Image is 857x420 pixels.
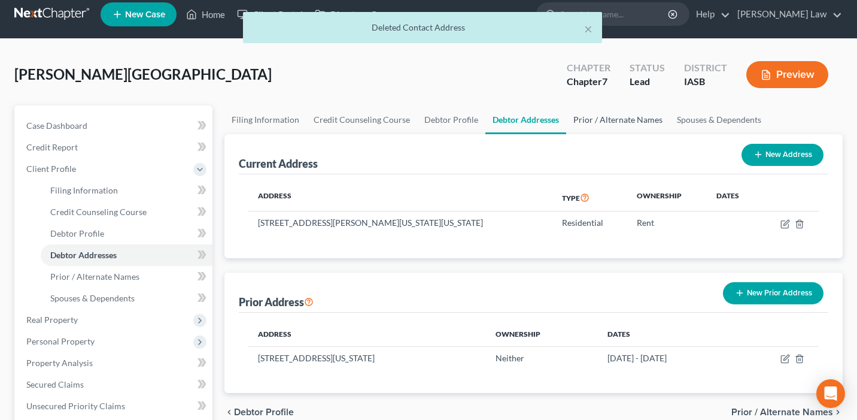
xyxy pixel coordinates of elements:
[41,288,212,309] a: Spouses & Dependents
[741,144,823,166] button: New Address
[50,185,118,195] span: Filing Information
[224,407,234,417] i: chevron_left
[670,105,768,134] a: Spouses & Dependents
[598,346,735,369] td: [DATE] - [DATE]
[17,352,212,374] a: Property Analysis
[17,115,212,137] a: Case Dashboard
[26,336,95,346] span: Personal Property
[567,75,610,89] div: Chapter
[41,244,212,266] a: Debtor Addresses
[50,293,135,303] span: Spouses & Dependents
[248,184,552,211] th: Address
[26,401,125,411] span: Unsecured Priority Claims
[486,322,598,346] th: Ownership
[224,105,306,134] a: Filing Information
[833,407,843,417] i: chevron_right
[125,10,165,19] span: New Case
[485,105,566,134] a: Debtor Addresses
[248,346,486,369] td: [STREET_ADDRESS][US_STATE]
[224,407,294,417] button: chevron_left Debtor Profile
[239,156,318,171] div: Current Address
[248,322,486,346] th: Address
[50,207,147,217] span: Credit Counseling Course
[602,75,607,87] span: 7
[50,271,139,282] span: Prior / Alternate Names
[598,322,735,346] th: Dates
[566,105,670,134] a: Prior / Alternate Names
[41,201,212,223] a: Credit Counseling Course
[627,211,707,234] td: Rent
[731,407,843,417] button: Prior / Alternate Names chevron_right
[248,211,552,234] td: [STREET_ADDRESS][PERSON_NAME][US_STATE][US_STATE]
[746,61,828,88] button: Preview
[630,75,665,89] div: Lead
[560,3,670,25] input: Search by name...
[627,184,707,211] th: Ownership
[630,61,665,75] div: Status
[723,282,823,304] button: New Prior Address
[26,379,84,389] span: Secured Claims
[816,379,845,408] div: Open Intercom Messenger
[684,61,727,75] div: District
[234,407,294,417] span: Debtor Profile
[486,346,598,369] td: Neither
[17,374,212,395] a: Secured Claims
[26,142,78,152] span: Credit Report
[26,164,76,174] span: Client Profile
[180,4,231,25] a: Home
[41,266,212,288] a: Prior / Alternate Names
[690,4,730,25] a: Help
[731,4,842,25] a: [PERSON_NAME] Law
[707,184,759,211] th: Dates
[253,22,592,34] div: Deleted Contact Address
[552,211,628,234] td: Residential
[26,358,93,368] span: Property Analysis
[567,61,610,75] div: Chapter
[26,120,87,131] span: Case Dashboard
[26,315,78,325] span: Real Property
[684,75,727,89] div: IASB
[50,250,117,260] span: Debtor Addresses
[584,22,592,36] button: ×
[231,4,309,25] a: Client Portal
[14,65,272,83] span: [PERSON_NAME][GEOGRAPHIC_DATA]
[731,407,833,417] span: Prior / Alternate Names
[50,228,104,238] span: Debtor Profile
[417,105,485,134] a: Debtor Profile
[17,137,212,158] a: Credit Report
[309,4,400,25] a: Directory Cases
[41,180,212,201] a: Filing Information
[41,223,212,244] a: Debtor Profile
[17,395,212,417] a: Unsecured Priority Claims
[306,105,417,134] a: Credit Counseling Course
[552,184,628,211] th: Type
[239,295,314,309] div: Prior Address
